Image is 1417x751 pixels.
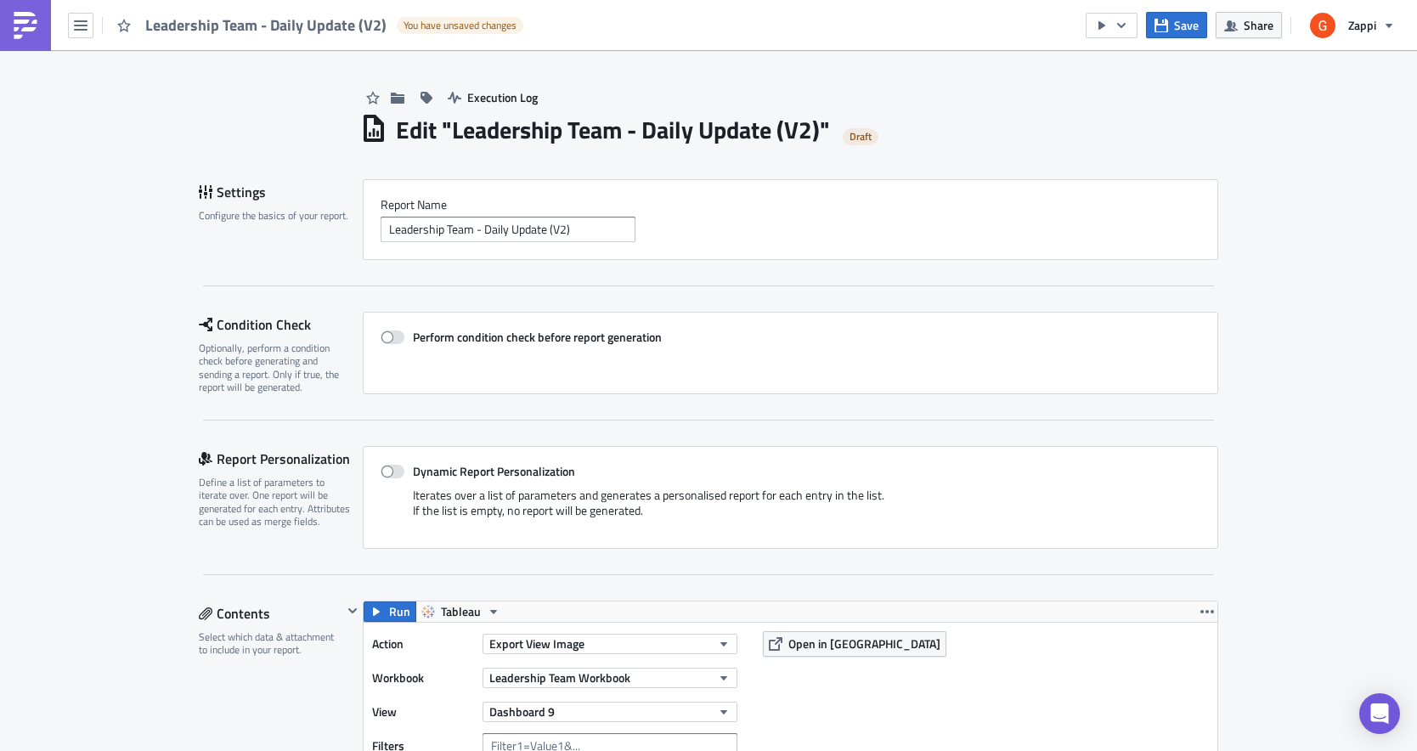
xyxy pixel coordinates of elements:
div: Settings [199,179,363,205]
span: You have unsaved changes [404,19,517,32]
img: Avatar [1308,11,1337,40]
span: Open in [GEOGRAPHIC_DATA] [788,635,940,652]
div: Define a list of parameters to iterate over. One report will be generated for each entry. Attribu... [199,476,352,528]
strong: Perform condition check before report generation [413,328,662,346]
button: Leadership Team Workbook [483,668,737,688]
button: Tableau [415,601,506,622]
div: Condition Check [199,312,363,337]
div: Report Personalization [199,446,363,471]
span: Run [389,601,410,622]
span: Save [1174,16,1199,34]
label: Workbook [372,665,474,691]
span: Tableau [441,601,481,622]
div: Select which data & attachment to include in your report. [199,630,342,657]
div: Open Intercom Messenger [1359,693,1400,734]
button: Export View Image [483,634,737,654]
h1: Edit " Leadership Team - Daily Update (V2) " [396,115,830,145]
span: Leadership Team - Daily Update (V2) [145,15,388,35]
span: Dashboard 9 [489,703,555,720]
label: Report Nam﻿e [381,197,1200,212]
label: Action [372,631,474,657]
span: Export View Image [489,635,584,652]
button: Open in [GEOGRAPHIC_DATA] [763,631,946,657]
button: Hide content [342,601,363,621]
button: Zappi [1300,7,1404,44]
div: Configure the basics of your report. [199,209,352,222]
span: Leadership Team Workbook [489,669,630,686]
div: Optionally, perform a condition check before generating and sending a report. Only if true, the r... [199,342,352,394]
div: Contents [199,601,342,626]
button: Dashboard 9 [483,702,737,722]
button: Execution Log [439,84,546,110]
button: Save [1146,12,1207,38]
div: Iterates over a list of parameters and generates a personalised report for each entry in the list... [381,488,1200,531]
span: Share [1244,16,1273,34]
span: Zappi [1348,16,1376,34]
img: PushMetrics [12,12,39,39]
button: Run [364,601,416,622]
span: Execution Log [467,88,538,106]
span: Draft [850,130,872,144]
label: View [372,699,474,725]
button: Share [1216,12,1282,38]
strong: Dynamic Report Personalization [413,462,575,480]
